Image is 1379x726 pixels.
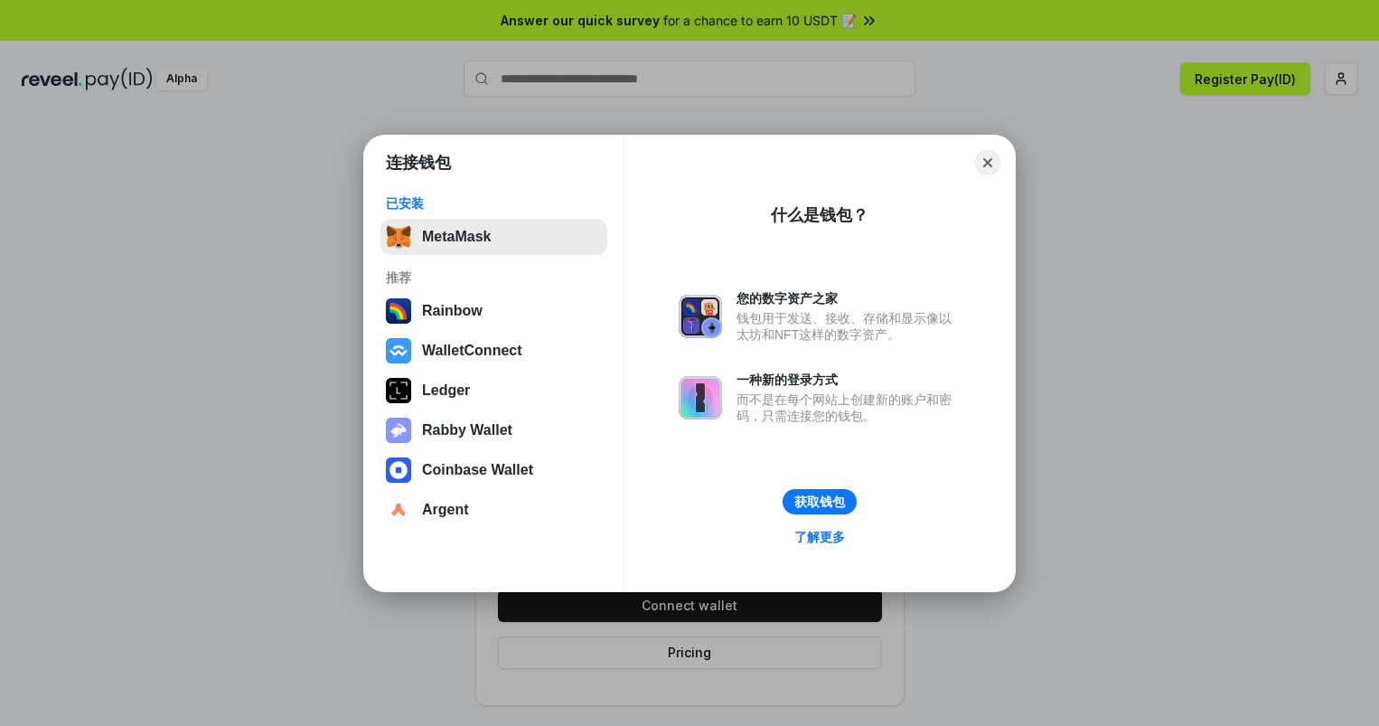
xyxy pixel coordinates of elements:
a: 了解更多 [783,525,856,549]
img: svg+xml,%3Csvg%20xmlns%3D%22http%3A%2F%2Fwww.w3.org%2F2000%2Fsvg%22%20width%3D%2228%22%20height%3... [386,378,411,403]
img: svg+xml,%3Csvg%20xmlns%3D%22http%3A%2F%2Fwww.w3.org%2F2000%2Fsvg%22%20fill%3D%22none%22%20viewBox... [679,295,722,338]
button: Rainbow [380,293,607,329]
button: Coinbase Wallet [380,452,607,488]
div: 推荐 [386,269,602,286]
div: Coinbase Wallet [422,462,533,478]
img: svg+xml,%3Csvg%20xmlns%3D%22http%3A%2F%2Fwww.w3.org%2F2000%2Fsvg%22%20fill%3D%22none%22%20viewBox... [679,376,722,420]
div: WalletConnect [422,343,522,359]
button: Close [975,150,1000,175]
img: svg+xml,%3Csvg%20xmlns%3D%22http%3A%2F%2Fwww.w3.org%2F2000%2Fsvg%22%20fill%3D%22none%22%20viewBox... [386,418,411,443]
button: Argent [380,492,607,528]
img: svg+xml,%3Csvg%20width%3D%2228%22%20height%3D%2228%22%20viewBox%3D%220%200%2028%2028%22%20fill%3D... [386,497,411,523]
button: WalletConnect [380,333,607,369]
button: Ledger [380,372,607,409]
div: Argent [422,502,469,518]
div: Ledger [422,382,470,399]
div: 了解更多 [794,529,845,545]
div: MetaMask [422,229,491,245]
div: 您的数字资产之家 [736,290,961,306]
div: 一种新的登录方式 [736,372,961,388]
div: 已安装 [386,195,602,212]
button: Rabby Wallet [380,412,607,448]
img: svg+xml,%3Csvg%20width%3D%22120%22%20height%3D%22120%22%20viewBox%3D%220%200%20120%20120%22%20fil... [386,298,411,324]
button: MetaMask [380,219,607,255]
div: 什么是钱包？ [771,204,868,226]
div: 而不是在每个网站上创建新的账户和密码，只需连接您的钱包。 [736,391,961,424]
img: svg+xml,%3Csvg%20width%3D%2228%22%20height%3D%2228%22%20viewBox%3D%220%200%2028%2028%22%20fill%3D... [386,457,411,483]
div: 钱包用于发送、接收、存储和显示像以太坊和NFT这样的数字资产。 [736,310,961,343]
div: Rainbow [422,303,483,319]
div: Rabby Wallet [422,422,512,438]
button: 获取钱包 [783,489,857,514]
img: svg+xml,%3Csvg%20fill%3D%22none%22%20height%3D%2233%22%20viewBox%3D%220%200%2035%2033%22%20width%... [386,224,411,250]
div: 获取钱包 [794,494,845,510]
img: svg+xml,%3Csvg%20width%3D%2228%22%20height%3D%2228%22%20viewBox%3D%220%200%2028%2028%22%20fill%3D... [386,338,411,363]
h1: 连接钱包 [386,152,451,174]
